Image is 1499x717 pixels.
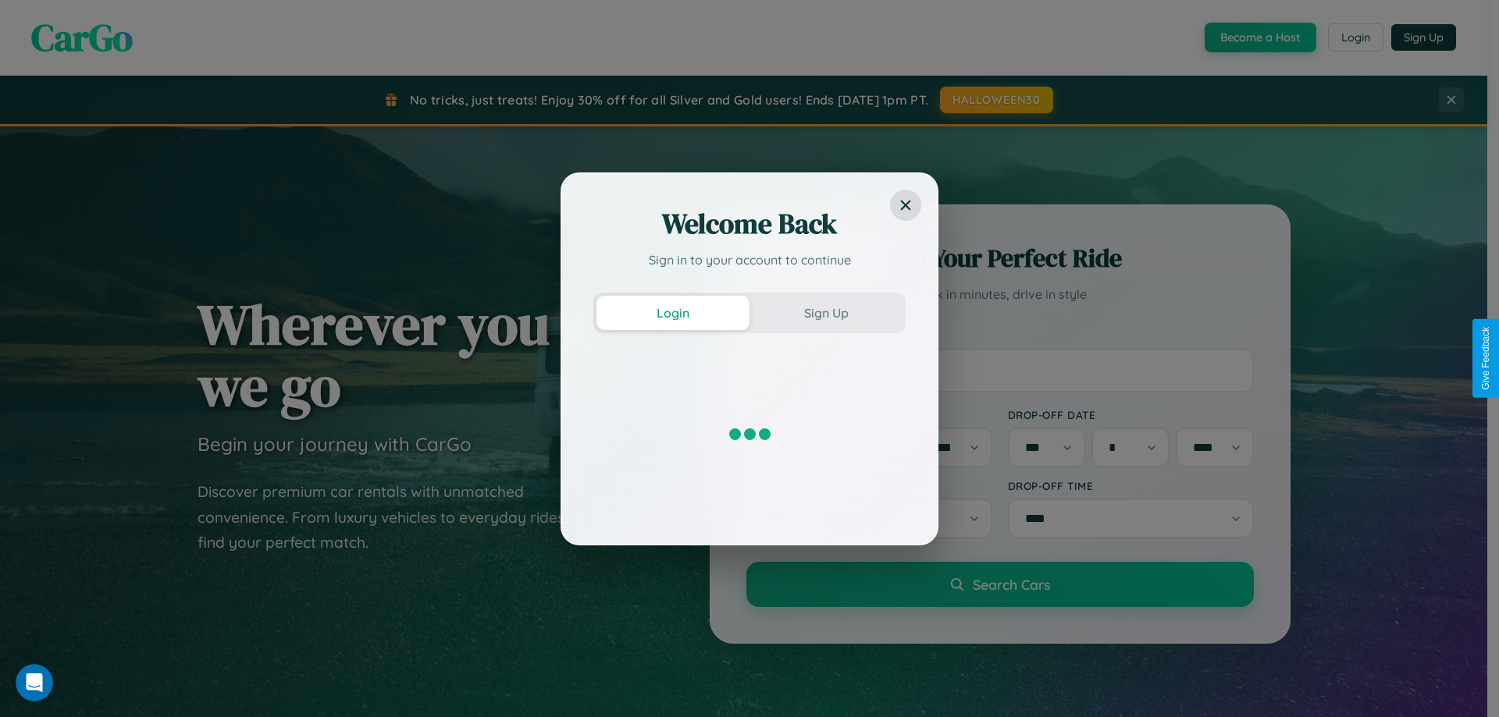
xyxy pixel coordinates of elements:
iframe: Intercom live chat [16,664,53,701]
button: Sign Up [749,296,903,330]
h2: Welcome Back [593,205,906,243]
p: Sign in to your account to continue [593,250,906,269]
div: Give Feedback [1480,327,1491,390]
button: Login [596,296,749,330]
